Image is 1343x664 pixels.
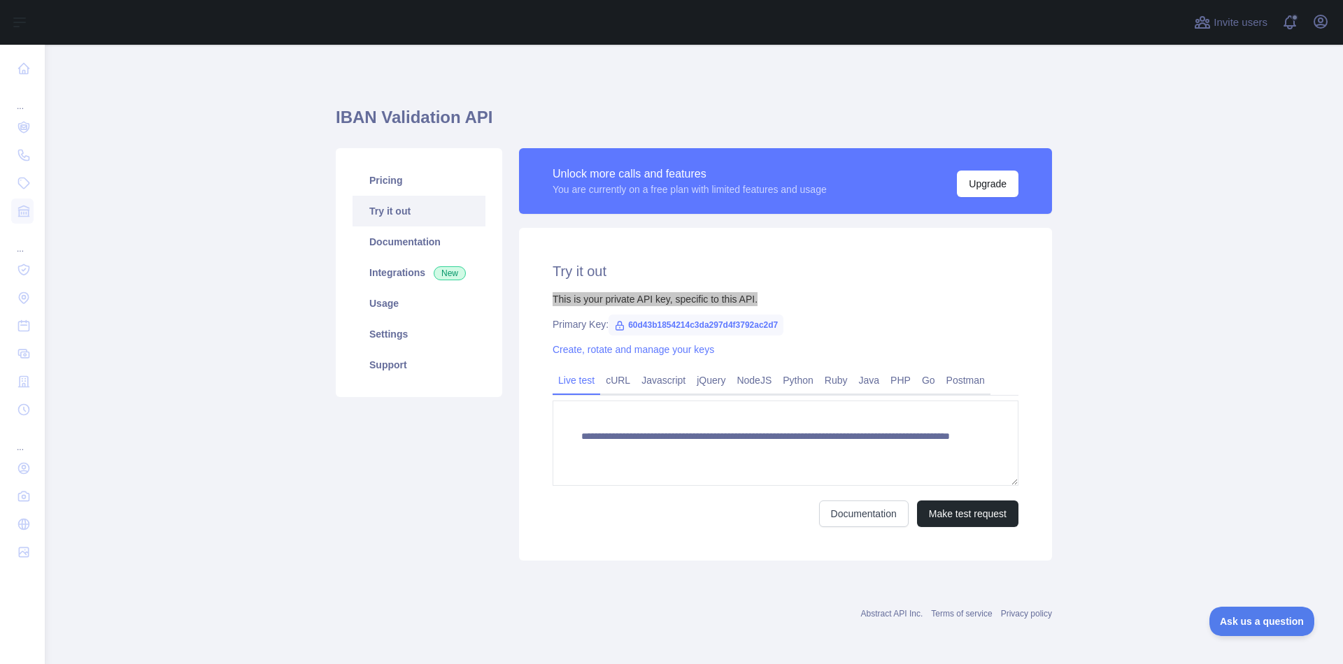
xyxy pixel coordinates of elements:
div: This is your private API key, specific to this API. [553,292,1018,306]
span: Invite users [1214,15,1267,31]
span: New [434,266,466,280]
a: Documentation [353,226,485,257]
button: Invite users [1191,11,1270,34]
div: ... [11,425,34,453]
a: Terms of service [931,609,992,619]
button: Upgrade [957,171,1018,197]
a: cURL [600,369,636,391]
div: ... [11,84,34,112]
a: jQuery [691,369,731,391]
a: Python [777,369,819,391]
h1: IBAN Validation API [336,106,1052,140]
div: Unlock more calls and features [553,166,827,182]
a: Ruby [819,369,853,391]
a: Go [916,369,941,391]
a: Pricing [353,165,485,196]
div: ... [11,226,34,254]
a: Integrations New [353,257,485,288]
a: Documentation [819,500,909,527]
div: You are currently on a free plan with limited features and usage [553,182,827,196]
a: Support [353,349,485,380]
a: PHP [885,369,916,391]
iframe: Toggle Customer Support [1209,607,1315,636]
h2: Try it out [553,261,1018,281]
a: Javascript [636,369,691,391]
a: NodeJS [731,369,777,391]
a: Java [853,369,886,391]
a: Live test [553,369,600,391]
span: 60d43b1854214c3da297d4f3792ac2d7 [609,315,783,335]
a: Try it out [353,196,485,226]
div: Primary Key: [553,317,1018,331]
a: Abstract API Inc. [861,609,923,619]
a: Usage [353,288,485,319]
button: Make test request [917,500,1018,527]
a: Create, rotate and manage your keys [553,344,714,355]
a: Postman [941,369,990,391]
a: Settings [353,319,485,349]
a: Privacy policy [1001,609,1052,619]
